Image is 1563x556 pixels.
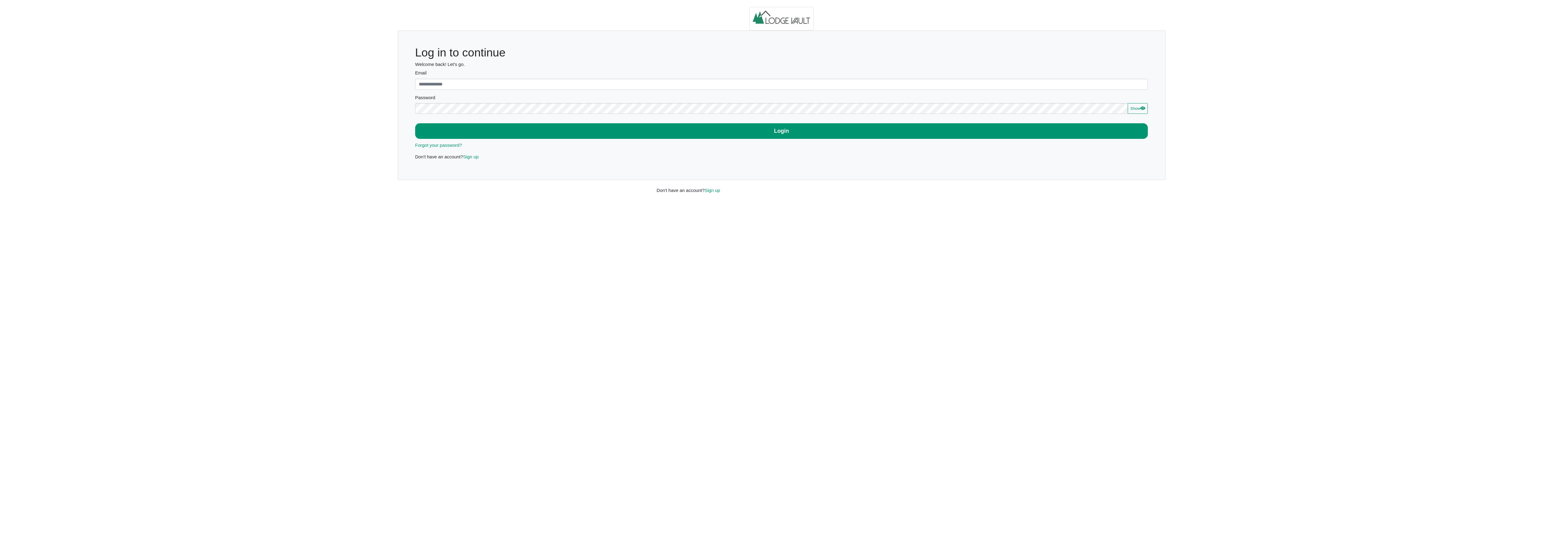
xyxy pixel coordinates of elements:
[774,128,789,134] b: Login
[1128,103,1148,114] button: Showeye fill
[1140,106,1145,110] svg: eye fill
[749,7,814,31] img: logo.2b93711c.jpg
[463,154,479,159] a: Sign up
[415,46,1148,60] h1: Log in to continue
[415,94,1148,103] legend: Password
[415,143,462,148] a: Forgot your password?
[415,62,1148,67] h6: Welcome back! Let's go.
[652,180,911,194] div: Don't have an account?
[415,70,1148,77] label: Email
[415,123,1148,139] button: Login
[415,153,1148,161] p: Don't have an account?
[705,188,720,193] a: Sign up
